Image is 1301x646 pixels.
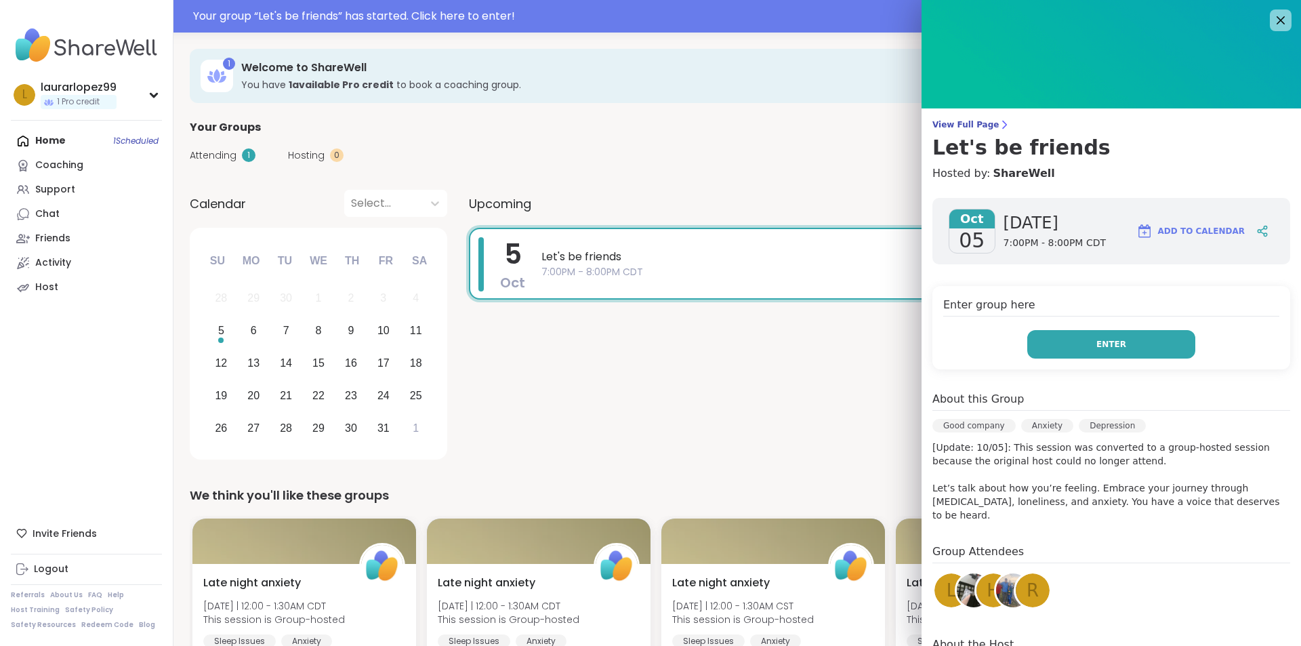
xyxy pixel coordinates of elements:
a: Friends [11,226,162,251]
h4: Group Attendees [932,544,1290,563]
span: Late night anxiety [438,575,535,591]
div: laurarlopez99 [41,80,117,95]
img: mjogmn1 [996,573,1030,607]
div: Invite Friends [11,521,162,546]
div: 24 [377,386,390,405]
div: Choose Sunday, October 26th, 2025 [207,413,236,443]
h4: Enter group here [943,297,1279,317]
span: Hosting [288,148,325,163]
h3: Welcome to ShareWell [241,60,1147,75]
span: Calendar [190,195,246,213]
a: Support [11,178,162,202]
div: 21 [280,386,292,405]
div: Your group “ Let's be friends ” has started. Click here to enter! [193,8,1293,24]
img: huggy [957,573,991,607]
span: View Full Page [932,119,1290,130]
div: 30 [345,419,357,437]
div: 28 [215,289,227,307]
a: Chat [11,202,162,226]
span: [DATE] [1004,212,1106,234]
div: 27 [247,419,260,437]
div: Choose Thursday, October 9th, 2025 [337,317,366,346]
div: Coaching [35,159,83,172]
div: 1 [413,419,419,437]
a: mjogmn1 [994,571,1032,609]
div: Fr [371,246,400,276]
div: 29 [247,289,260,307]
div: Choose Saturday, October 11th, 2025 [401,317,430,346]
span: Late night anxiety [907,575,1004,591]
div: Mo [236,246,266,276]
h4: About this Group [932,391,1024,407]
span: 7:00PM - 8:00PM CDT [541,265,1259,279]
div: Choose Saturday, November 1st, 2025 [401,413,430,443]
div: Friends [35,232,70,245]
div: 23 [345,386,357,405]
div: Choose Monday, October 27th, 2025 [239,413,268,443]
div: We think you'll like these groups [190,486,1285,505]
div: Not available Monday, September 29th, 2025 [239,284,268,313]
div: Choose Thursday, October 23rd, 2025 [337,381,366,410]
div: Not available Saturday, October 4th, 2025 [401,284,430,313]
div: Not available Wednesday, October 1st, 2025 [304,284,333,313]
div: Choose Monday, October 6th, 2025 [239,317,268,346]
span: Oct [949,209,995,228]
div: Choose Tuesday, October 14th, 2025 [272,349,301,378]
div: 6 [251,321,257,340]
div: 11 [410,321,422,340]
div: 25 [410,386,422,405]
span: r [1027,578,1039,604]
div: 1 [242,148,255,162]
h4: Hosted by: [932,165,1290,182]
span: This session is Group-hosted [907,613,1048,626]
div: 16 [345,354,357,372]
span: This session is Group-hosted [203,613,345,626]
a: Safety Policy [65,605,113,615]
div: 26 [215,419,227,437]
span: Attending [190,148,236,163]
button: Enter [1027,330,1195,359]
img: ShareWell Nav Logo [11,22,162,69]
div: 17 [377,354,390,372]
a: FAQ [88,590,102,600]
span: [DATE] | 12:00 - 1:30AM CDT [438,599,579,613]
a: ShareWell [993,165,1054,182]
div: Tu [270,246,300,276]
div: Choose Thursday, October 30th, 2025 [337,413,366,443]
div: 20 [247,386,260,405]
div: 4 [413,289,419,307]
div: Sa [405,246,434,276]
div: 0 [330,148,344,162]
div: Choose Sunday, October 5th, 2025 [207,317,236,346]
div: 14 [280,354,292,372]
div: 30 [280,289,292,307]
div: 22 [312,386,325,405]
div: Logout [34,563,68,576]
button: Add to Calendar [1130,215,1251,247]
div: Choose Wednesday, October 8th, 2025 [304,317,333,346]
span: [DATE] | 12:00 - 1:30AM CDT [203,599,345,613]
span: Add to Calendar [1158,225,1245,237]
div: Chat [35,207,60,221]
div: 28 [280,419,292,437]
a: l [932,571,970,609]
div: Choose Wednesday, October 15th, 2025 [304,349,333,378]
div: Not available Thursday, October 2nd, 2025 [337,284,366,313]
a: Host Training [11,605,60,615]
div: Support [35,183,75,197]
div: Su [203,246,232,276]
span: l [22,86,27,104]
div: Good company [932,419,1016,432]
span: Late night anxiety [203,575,301,591]
div: 5 [218,321,224,340]
img: ShareWell [830,545,872,587]
div: Choose Tuesday, October 7th, 2025 [272,317,301,346]
img: ShareWell [361,545,403,587]
div: 9 [348,321,354,340]
h3: Let's be friends [932,136,1290,160]
a: Safety Resources [11,620,76,630]
div: 1 [223,58,235,70]
span: This session is Group-hosted [438,613,579,626]
div: Not available Friday, October 3rd, 2025 [369,284,398,313]
span: [DATE] | 12:00 - 1:30AM CST [672,599,814,613]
